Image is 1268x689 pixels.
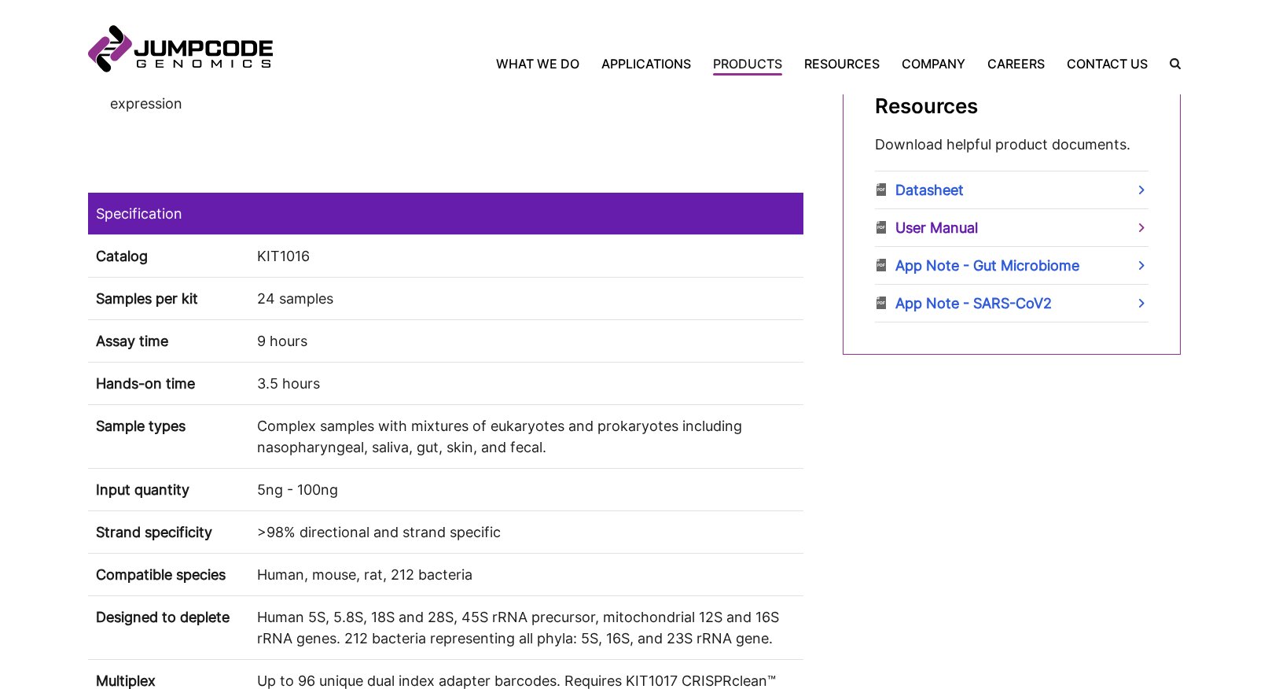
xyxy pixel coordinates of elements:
a: User Manual [875,209,1149,246]
a: Company [891,54,976,73]
th: Designed to deplete [88,596,249,660]
label: Search the site. [1159,58,1181,69]
a: Contact Us [1056,54,1159,73]
td: >98% directional and strand specific [249,511,803,554]
p: Download helpful product documents. [875,134,1149,155]
td: Specification [88,193,803,235]
td: 24 samples [249,278,803,320]
a: App Note - SARS-CoV2 [875,285,1149,322]
th: Hands-on time [88,363,249,405]
a: Careers [976,54,1056,73]
td: Complex samples with mixtures of eukaryotes and prokaryotes including nasopharyngeal, saliva, gut... [249,405,803,469]
th: Strand specificity [88,511,249,554]
a: What We Do [496,54,590,73]
a: Products [702,54,793,73]
td: 5ng - 100ng [249,469,803,511]
th: Samples per kit [88,278,249,320]
a: App Note - Gut Microbiome [875,247,1149,284]
th: Catalog [88,235,249,278]
td: Human 5S, 5.8S, 18S and 28S, 45S rRNA precursor, mitochondrial 12S and 16S rRNA genes. 212 bacter... [249,596,803,660]
a: Datasheet [875,171,1149,208]
td: 9 hours [249,320,803,363]
a: Applications [590,54,702,73]
h2: Resources [875,94,1149,118]
th: Compatible species [88,554,249,596]
th: Assay time [88,320,249,363]
nav: Primary Navigation [273,54,1159,73]
td: 3.5 hours [249,363,803,405]
td: Human, mouse, rat, 212 bacteria [249,554,803,596]
th: Input quantity [88,469,249,511]
td: KIT1016 [249,235,803,278]
th: Sample types [88,405,249,469]
a: Resources [793,54,891,73]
